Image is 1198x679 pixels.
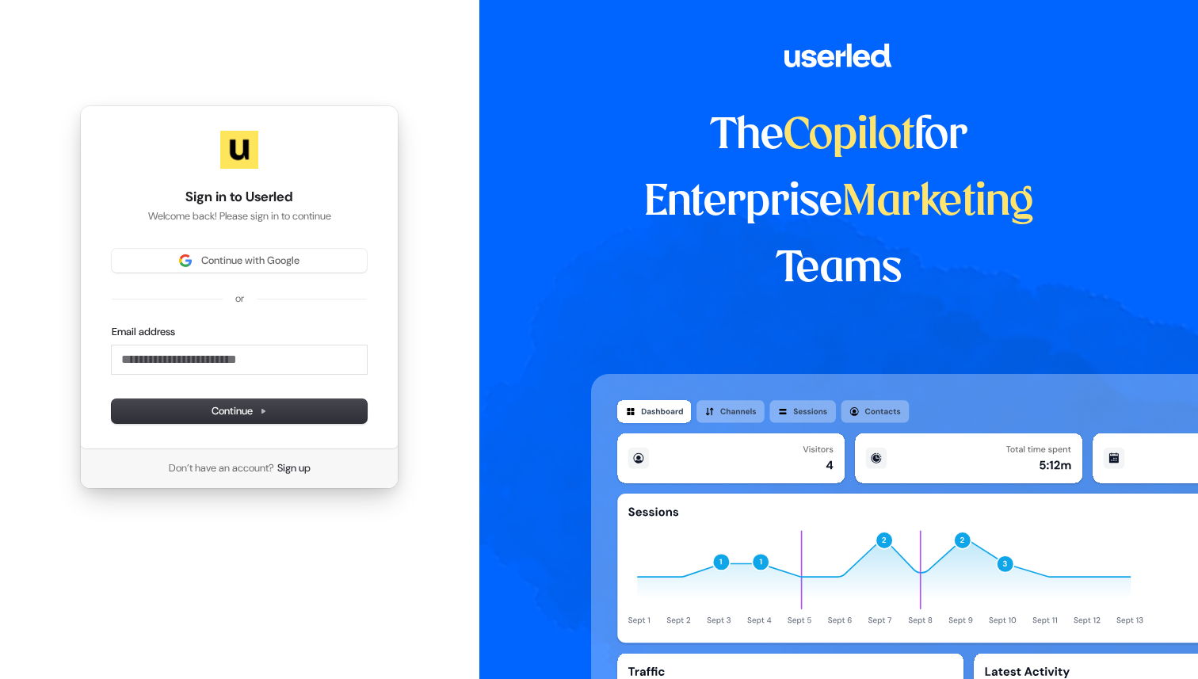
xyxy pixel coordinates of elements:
button: Continue [112,399,367,423]
img: Userled [220,131,258,169]
a: Sign up [277,461,311,475]
span: Continue [212,404,267,418]
span: Copilot [784,116,914,157]
img: Sign in with Google [179,254,192,267]
p: Welcome back! Please sign in to continue [112,209,367,223]
h1: The for Enterprise Teams [591,103,1086,303]
h1: Sign in to Userled [112,188,367,207]
span: Continue with Google [201,254,299,268]
button: Sign in with GoogleContinue with Google [112,249,367,273]
span: Don’t have an account? [169,461,274,475]
p: or [235,292,244,306]
span: Marketing [842,182,1034,223]
label: Email address [112,325,175,339]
